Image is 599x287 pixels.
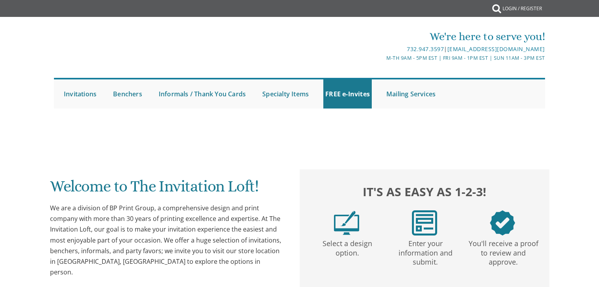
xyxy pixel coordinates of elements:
[323,79,372,109] a: FREE e-Invites
[157,79,248,109] a: Informals / Thank You Cards
[388,235,463,267] p: Enter your information and submit.
[334,210,359,235] img: step1.png
[384,79,438,109] a: Mailing Services
[218,44,545,54] div: |
[111,79,144,109] a: Benchers
[218,54,545,62] div: M-Th 9am - 5pm EST | Fri 9am - 1pm EST | Sun 11am - 3pm EST
[407,45,444,53] a: 732.947.3597
[412,210,437,235] img: step2.png
[50,203,284,278] div: We are a division of BP Print Group, a comprehensive design and print company with more than 30 y...
[62,79,98,109] a: Invitations
[490,210,515,235] img: step3.png
[310,235,385,258] p: Select a design option.
[466,235,541,267] p: You'll receive a proof to review and approve.
[218,29,545,44] div: We're here to serve you!
[308,183,542,201] h2: It's as easy as 1-2-3!
[447,45,545,53] a: [EMAIL_ADDRESS][DOMAIN_NAME]
[260,79,311,109] a: Specialty Items
[50,178,284,201] h1: Welcome to The Invitation Loft!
